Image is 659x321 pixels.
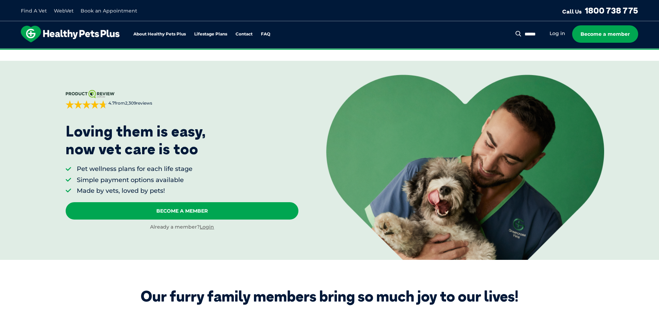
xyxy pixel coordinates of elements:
img: <p>Loving them is easy, <br /> now vet care is too</p> [326,75,604,260]
li: Made by vets, loved by pets! [77,187,192,195]
div: 4.7 out of 5 stars [66,100,107,109]
li: Pet wellness plans for each life stage [77,165,192,173]
div: Our furry family members bring so much joy to our lives! [141,288,518,305]
li: Simple payment options available [77,176,192,184]
div: Already a member? [66,224,298,231]
span: from [107,100,152,106]
p: Loving them is easy, now vet care is too [66,123,206,158]
a: 4.7from2,309reviews [66,90,298,109]
a: Login [200,224,214,230]
span: 2,309 reviews [125,100,152,106]
strong: 4.7 [108,100,115,106]
a: Become A Member [66,202,298,220]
